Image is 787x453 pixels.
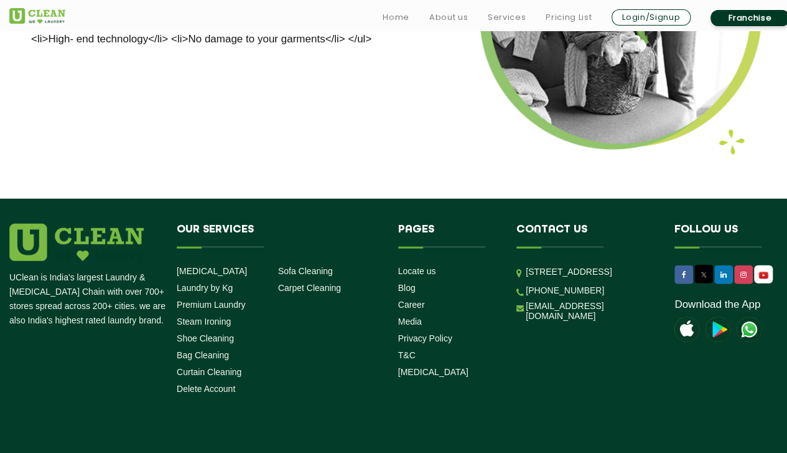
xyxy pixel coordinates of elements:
a: T&C [398,350,416,360]
a: [PHONE_NUMBER] [526,285,604,295]
a: Home [383,10,409,25]
a: Sofa Cleaning [278,266,333,276]
a: [MEDICAL_DATA] [398,367,468,377]
a: [MEDICAL_DATA] [177,266,247,276]
a: Curtain Cleaning [177,367,241,377]
a: Delete Account [177,384,235,394]
h4: Pages [398,224,498,247]
a: Blog [398,283,416,293]
a: Steam Ironing [177,317,231,327]
a: Laundry by Kg [177,283,233,293]
img: UClean Laundry and Dry Cleaning [755,269,771,282]
h4: Follow us [674,224,784,247]
img: UClean Laundry and Dry Cleaning [737,317,761,342]
p: [STREET_ADDRESS] [526,265,656,279]
img: UClean Laundry and Dry Cleaning [9,8,65,24]
h4: Contact us [516,224,656,247]
a: Shoe Cleaning [177,333,234,343]
a: Download the App [674,298,760,311]
a: About us [429,10,468,25]
a: Premium Laundry [177,300,246,310]
a: Career [398,300,425,310]
a: Privacy Policy [398,333,452,343]
img: logo.png [9,224,144,261]
a: Media [398,317,422,327]
img: playstoreicon.png [706,317,730,342]
a: Carpet Cleaning [278,283,341,293]
h4: Our Services [177,224,380,247]
a: Services [488,10,526,25]
p: UClean is India's largest Laundry & [MEDICAL_DATA] Chain with over 700+ stores spread across 200+... [9,270,167,328]
a: Bag Cleaning [177,350,229,360]
img: apple-icon.png [674,317,699,342]
a: Locate us [398,266,436,276]
a: Pricing List [546,10,592,25]
a: [EMAIL_ADDRESS][DOMAIN_NAME] [526,301,656,321]
a: Login/Signup [612,9,691,26]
